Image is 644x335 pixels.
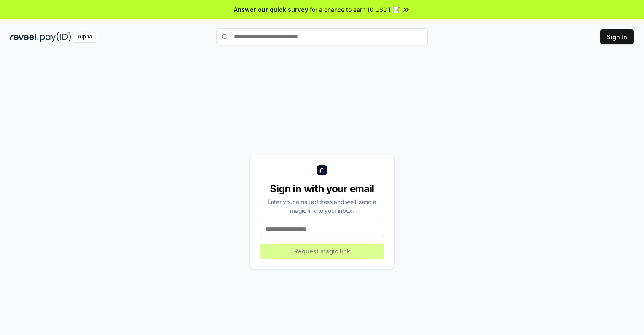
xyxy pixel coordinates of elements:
[310,5,400,14] span: for a chance to earn 10 USDT 📝
[260,197,384,215] div: Enter your email address and we’ll send a magic link to your inbox.
[73,32,97,42] div: Alpha
[40,32,71,42] img: pay_id
[10,32,38,42] img: reveel_dark
[317,165,327,175] img: logo_small
[600,29,634,44] button: Sign In
[260,182,384,196] div: Sign in with your email
[234,5,308,14] span: Answer our quick survey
